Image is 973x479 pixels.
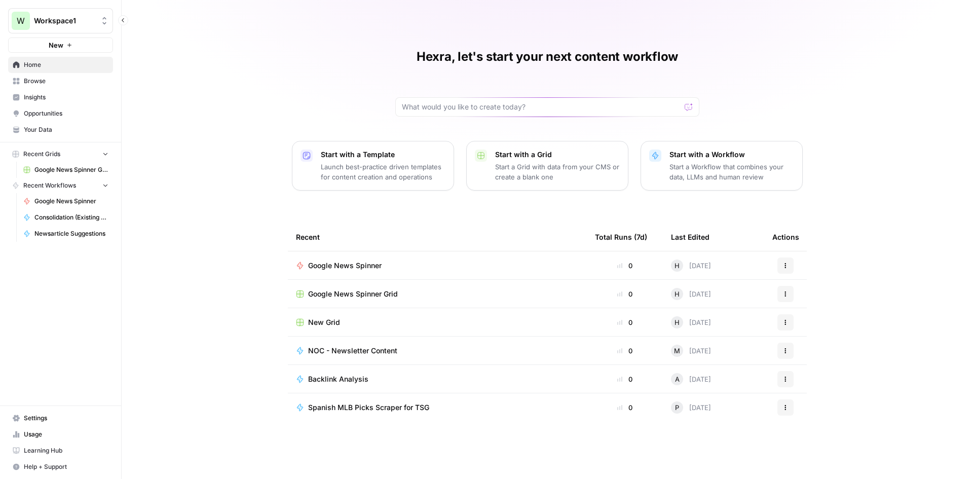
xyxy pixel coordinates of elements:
a: Usage [8,426,113,443]
div: 0 [595,346,655,356]
span: Insights [24,93,108,102]
div: 0 [595,289,655,299]
button: Start with a TemplateLaunch best-practice driven templates for content creation and operations [292,141,454,191]
div: [DATE] [671,401,711,414]
span: Recent Workflows [23,181,76,190]
span: Google News Spinner [308,261,382,271]
button: Start with a WorkflowStart a Workflow that combines your data, LLMs and human review [641,141,803,191]
a: Home [8,57,113,73]
span: A [675,374,680,384]
span: Home [24,60,108,69]
p: Launch best-practice driven templates for content creation and operations [321,162,445,182]
span: M [674,346,680,356]
p: Start with a Workflow [669,150,794,160]
span: Spanish MLB Picks Scraper for TSG [308,402,429,413]
div: Total Runs (7d) [595,223,647,251]
input: What would you like to create today? [402,102,681,112]
div: Recent [296,223,579,251]
span: Your Data [24,125,108,134]
span: H [675,261,680,271]
a: Your Data [8,122,113,138]
a: New Grid [296,317,579,327]
span: Recent Grids [23,150,60,159]
div: Actions [772,223,799,251]
div: 0 [595,402,655,413]
span: Backlink Analysis [308,374,368,384]
a: Google News Spinner Grid [296,289,579,299]
span: H [675,317,680,327]
span: W [17,15,25,27]
span: NOC - Newsletter Content [308,346,397,356]
div: 0 [595,261,655,271]
span: Consolidation (Existing Pages) [34,213,108,222]
p: Start with a Template [321,150,445,160]
span: H [675,289,680,299]
div: [DATE] [671,345,711,357]
div: [DATE] [671,373,711,385]
div: 0 [595,374,655,384]
span: New [49,40,63,50]
button: Workspace: Workspace1 [8,8,113,33]
span: Settings [24,414,108,423]
a: Learning Hub [8,443,113,459]
button: Start with a GridStart a Grid with data from your CMS or create a blank one [466,141,628,191]
a: NOC - Newsletter Content [296,346,579,356]
button: Recent Grids [8,146,113,162]
span: Usage [24,430,108,439]
a: Google News Spinner Grid [19,162,113,178]
a: Settings [8,410,113,426]
div: Last Edited [671,223,709,251]
span: Google News Spinner Grid [34,165,108,174]
div: [DATE] [671,288,711,300]
div: [DATE] [671,316,711,328]
span: P [675,402,679,413]
span: Opportunities [24,109,108,118]
a: Google News Spinner [19,193,113,209]
div: [DATE] [671,260,711,272]
button: Recent Workflows [8,178,113,193]
button: Help + Support [8,459,113,475]
h1: Hexra, let's start your next content workflow [417,49,678,65]
span: Google News Spinner [34,197,108,206]
a: Opportunities [8,105,113,122]
span: Google News Spinner Grid [308,289,398,299]
p: Start a Workflow that combines your data, LLMs and human review [669,162,794,182]
button: New [8,38,113,53]
a: Spanish MLB Picks Scraper for TSG [296,402,579,413]
a: Insights [8,89,113,105]
span: New Grid [308,317,340,327]
span: Browse [24,77,108,86]
a: Newsarticle Suggestions [19,226,113,242]
p: Start with a Grid [495,150,620,160]
a: Browse [8,73,113,89]
span: Workspace1 [34,16,95,26]
a: Backlink Analysis [296,374,579,384]
a: Consolidation (Existing Pages) [19,209,113,226]
span: Learning Hub [24,446,108,455]
div: 0 [595,317,655,327]
span: Newsarticle Suggestions [34,229,108,238]
span: Help + Support [24,462,108,471]
a: Google News Spinner [296,261,579,271]
p: Start a Grid with data from your CMS or create a blank one [495,162,620,182]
